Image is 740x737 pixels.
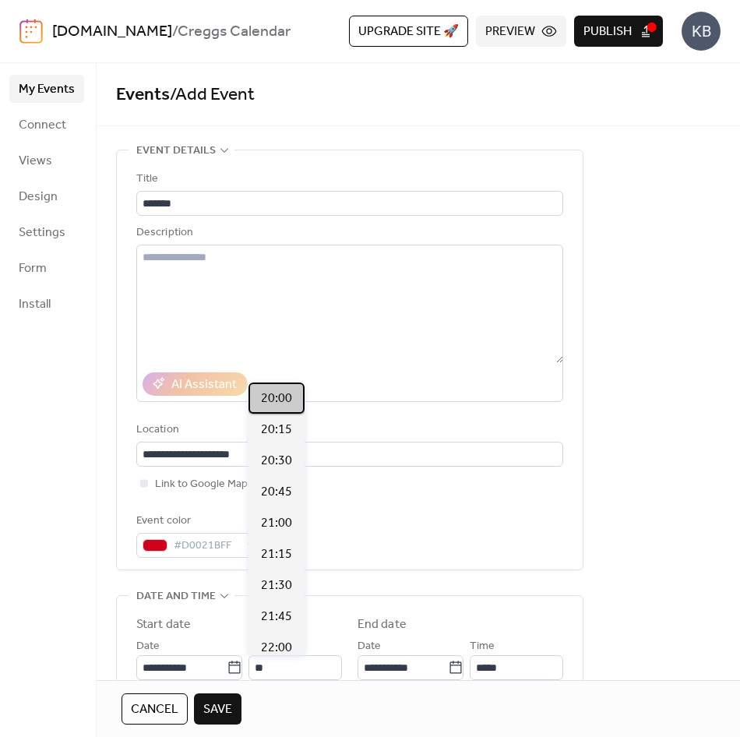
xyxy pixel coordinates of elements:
img: logo [19,19,43,44]
a: Form [9,254,84,282]
span: Install [19,295,51,314]
span: Publish [583,23,632,41]
a: [DOMAIN_NAME] [52,17,172,47]
div: Start date [136,615,191,634]
span: 21:15 [261,545,292,564]
button: Preview [476,16,566,47]
span: Link to Google Maps [155,475,253,494]
span: Save [203,700,232,719]
span: My Events [19,80,75,99]
button: Save [194,693,241,725]
span: Date [358,637,381,656]
span: 20:00 [261,390,292,408]
div: Event color [136,512,261,531]
span: 21:00 [261,514,292,533]
span: Date and time [136,587,216,606]
a: Settings [9,218,84,246]
span: 20:45 [261,483,292,502]
span: Form [19,259,47,278]
span: Connect [19,116,66,135]
span: 20:30 [261,452,292,471]
a: My Events [9,75,84,103]
div: KB [682,12,721,51]
div: Title [136,170,560,189]
a: Design [9,182,84,210]
a: Views [9,146,84,175]
span: Cancel [131,700,178,719]
span: Design [19,188,58,206]
span: Time [470,637,495,656]
button: Publish [574,16,663,47]
span: Views [19,152,52,171]
div: End date [358,615,407,634]
span: 22:00 [261,639,292,658]
div: Description [136,224,560,242]
b: Creggs Calendar [178,17,291,47]
button: Cancel [122,693,188,725]
div: Location [136,421,560,439]
span: 21:30 [261,577,292,595]
span: Date [136,637,160,656]
span: Preview [485,23,535,41]
b: / [172,17,178,47]
span: / Add Event [170,78,255,112]
span: #D0021BFF [174,537,239,555]
span: Upgrade site 🚀 [358,23,459,41]
button: Upgrade site 🚀 [349,16,468,47]
a: Install [9,290,84,318]
span: 21:45 [261,608,292,626]
a: Events [116,78,170,112]
a: Connect [9,111,84,139]
span: Event details [136,142,216,160]
span: Settings [19,224,65,242]
span: 20:15 [261,421,292,439]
